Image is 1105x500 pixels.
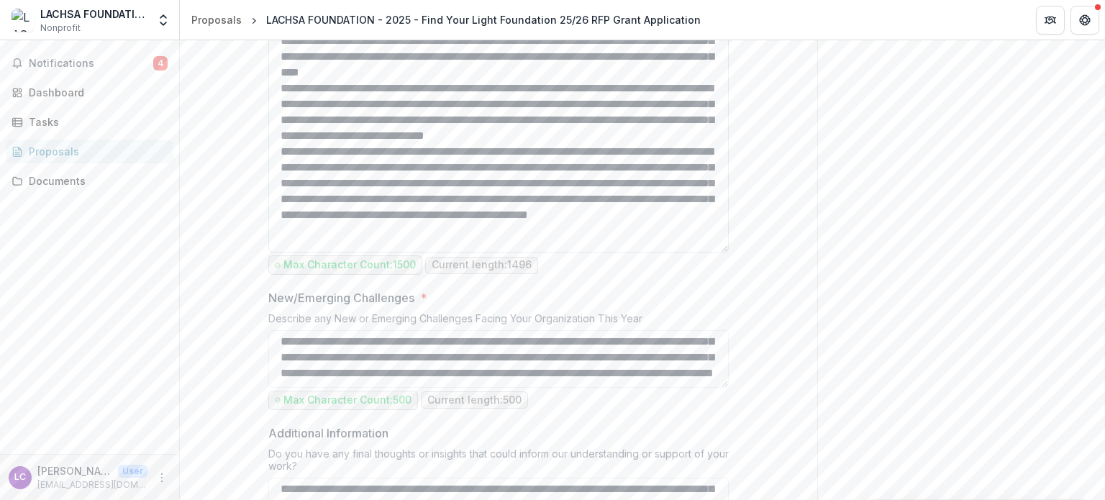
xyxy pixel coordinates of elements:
[268,312,729,330] div: Describe any New or Emerging Challenges Facing Your Organization This Year
[268,424,388,442] p: Additional Information
[153,56,168,71] span: 4
[40,22,81,35] span: Nonprofit
[12,9,35,32] img: LACHSA FOUNDATION
[186,9,706,30] nav: breadcrumb
[6,110,173,134] a: Tasks
[283,394,411,406] p: Max Character Count: 500
[118,465,147,478] p: User
[283,259,416,271] p: Max Character Count: 1500
[14,473,26,482] div: Lisa Cassandra
[37,478,147,491] p: [EMAIL_ADDRESS][DOMAIN_NAME]
[29,114,162,129] div: Tasks
[6,81,173,104] a: Dashboard
[186,9,247,30] a: Proposals
[1036,6,1065,35] button: Partners
[29,173,162,188] div: Documents
[191,12,242,27] div: Proposals
[29,144,162,159] div: Proposals
[40,6,147,22] div: LACHSA FOUNDATION
[1070,6,1099,35] button: Get Help
[153,6,173,35] button: Open entity switcher
[29,58,153,70] span: Notifications
[37,463,112,478] p: [PERSON_NAME] [PERSON_NAME]
[153,469,170,486] button: More
[266,12,701,27] div: LACHSA FOUNDATION - 2025 - Find Your Light Foundation 25/26 RFP Grant Application
[29,85,162,100] div: Dashboard
[268,447,729,478] div: Do you have any final thoughts or insights that could inform our understanding or support of your...
[427,394,522,406] p: Current length: 500
[6,169,173,193] a: Documents
[6,52,173,75] button: Notifications4
[6,140,173,163] a: Proposals
[268,289,414,306] p: New/Emerging Challenges
[432,259,532,271] p: Current length: 1496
